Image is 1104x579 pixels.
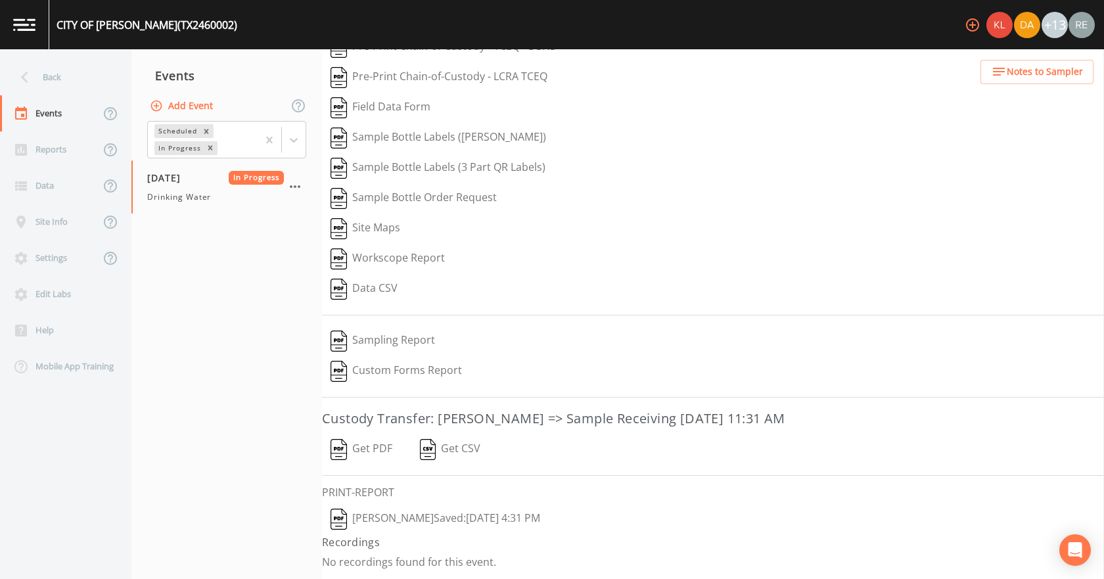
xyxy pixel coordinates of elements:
[331,509,347,530] img: svg%3e
[322,504,549,534] button: [PERSON_NAME]Saved:[DATE] 4:31 PM
[331,279,347,300] img: svg%3e
[331,97,347,118] img: svg%3e
[331,248,347,269] img: svg%3e
[331,218,347,239] img: svg%3e
[331,158,347,179] img: svg%3e
[131,59,322,92] div: Events
[1042,12,1068,38] div: +13
[322,486,1104,499] h6: PRINT-REPORT
[411,434,490,465] button: Get CSV
[322,326,444,356] button: Sampling Report
[331,331,347,352] img: svg%3e
[322,123,555,153] button: Sample Bottle Labels ([PERSON_NAME])
[322,214,409,244] button: Site Maps
[147,171,190,185] span: [DATE]
[322,408,1104,429] h3: Custody Transfer: [PERSON_NAME] => Sample Receiving [DATE] 11:31 AM
[322,93,439,123] button: Field Data Form
[980,60,1093,84] button: Notes to Sampler
[322,244,453,274] button: Workscope Report
[229,171,285,185] span: In Progress
[203,141,218,155] div: Remove In Progress
[331,127,347,149] img: svg%3e
[57,17,237,33] div: CITY OF [PERSON_NAME] (TX2460002)
[331,361,347,382] img: svg%3e
[1013,12,1041,38] div: David Weber
[1059,534,1091,566] div: Open Intercom Messenger
[1007,64,1083,80] span: Notes to Sampler
[986,12,1013,38] div: Kler Teran
[331,67,347,88] img: svg%3e
[13,18,35,31] img: logo
[322,356,471,386] button: Custom Forms Report
[147,191,211,203] span: Drinking Water
[322,153,554,183] button: Sample Bottle Labels (3 Part QR Labels)
[331,188,347,209] img: svg%3e
[420,439,436,460] img: svg%3e
[199,124,214,138] div: Remove Scheduled
[1014,12,1040,38] img: a84961a0472e9debc750dd08a004988d
[154,141,203,155] div: In Progress
[331,439,347,460] img: svg%3e
[1069,12,1095,38] img: e720f1e92442e99c2aab0e3b783e6548
[147,94,218,118] button: Add Event
[322,62,556,93] button: Pre-Print Chain-of-Custody - LCRA TCEQ
[986,12,1013,38] img: 9c4450d90d3b8045b2e5fa62e4f92659
[322,274,406,304] button: Data CSV
[131,160,322,214] a: [DATE]In ProgressDrinking Water
[154,124,199,138] div: Scheduled
[322,434,401,465] button: Get PDF
[322,555,1104,568] p: No recordings found for this event.
[322,183,505,214] button: Sample Bottle Order Request
[322,534,1104,550] h4: Recordings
